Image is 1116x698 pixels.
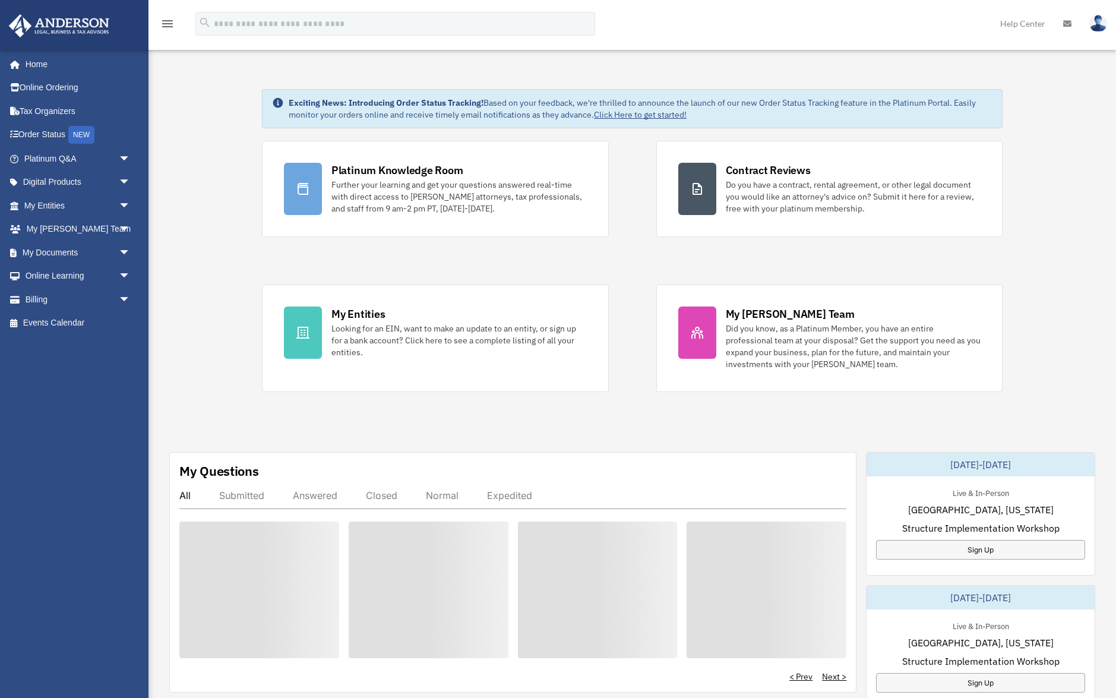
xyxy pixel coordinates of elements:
[8,311,148,335] a: Events Calendar
[119,170,143,195] span: arrow_drop_down
[867,586,1095,609] div: [DATE]-[DATE]
[594,109,687,120] a: Click Here to get started!
[943,486,1019,498] div: Live & In-Person
[8,76,148,100] a: Online Ordering
[8,217,148,241] a: My [PERSON_NAME] Teamarrow_drop_down
[331,323,587,358] div: Looking for an EIN, want to make an update to an entity, or sign up for a bank account? Click her...
[119,217,143,242] span: arrow_drop_down
[822,671,846,683] a: Next >
[331,307,385,321] div: My Entities
[68,126,94,144] div: NEW
[726,323,981,370] div: Did you know, as a Platinum Member, you have an entire professional team at your disposal? Get th...
[289,97,992,121] div: Based on your feedback, we're thrilled to announce the launch of our new Order Status Tracking fe...
[8,147,148,170] a: Platinum Q&Aarrow_drop_down
[119,241,143,265] span: arrow_drop_down
[119,264,143,289] span: arrow_drop_down
[8,288,148,311] a: Billingarrow_drop_down
[331,163,463,178] div: Platinum Knowledge Room
[876,673,1085,693] a: Sign Up
[8,241,148,264] a: My Documentsarrow_drop_down
[8,264,148,288] a: Online Learningarrow_drop_down
[726,179,981,214] div: Do you have a contract, rental agreement, or other legal document you would like an attorney's ad...
[262,141,609,237] a: Platinum Knowledge Room Further your learning and get your questions answered real-time with dire...
[8,99,148,123] a: Tax Organizers
[289,97,483,108] strong: Exciting News: Introducing Order Status Tracking!
[789,671,813,683] a: < Prev
[908,503,1054,517] span: [GEOGRAPHIC_DATA], [US_STATE]
[902,654,1060,668] span: Structure Implementation Workshop
[867,453,1095,476] div: [DATE]-[DATE]
[943,619,1019,631] div: Live & In-Person
[726,307,855,321] div: My [PERSON_NAME] Team
[119,288,143,312] span: arrow_drop_down
[908,636,1054,650] span: [GEOGRAPHIC_DATA], [US_STATE]
[8,123,148,147] a: Order StatusNEW
[179,489,191,501] div: All
[179,462,259,480] div: My Questions
[198,16,211,29] i: search
[119,194,143,218] span: arrow_drop_down
[119,147,143,171] span: arrow_drop_down
[5,14,113,37] img: Anderson Advisors Platinum Portal
[426,489,459,501] div: Normal
[8,170,148,194] a: Digital Productsarrow_drop_down
[8,52,143,76] a: Home
[262,285,609,392] a: My Entities Looking for an EIN, want to make an update to an entity, or sign up for a bank accoun...
[876,540,1085,560] a: Sign Up
[160,17,175,31] i: menu
[366,489,397,501] div: Closed
[656,285,1003,392] a: My [PERSON_NAME] Team Did you know, as a Platinum Member, you have an entire professional team at...
[219,489,264,501] div: Submitted
[487,489,532,501] div: Expedited
[726,163,811,178] div: Contract Reviews
[1089,15,1107,32] img: User Pic
[8,194,148,217] a: My Entitiesarrow_drop_down
[293,489,337,501] div: Answered
[160,21,175,31] a: menu
[902,521,1060,535] span: Structure Implementation Workshop
[331,179,587,214] div: Further your learning and get your questions answered real-time with direct access to [PERSON_NAM...
[656,141,1003,237] a: Contract Reviews Do you have a contract, rental agreement, or other legal document you would like...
